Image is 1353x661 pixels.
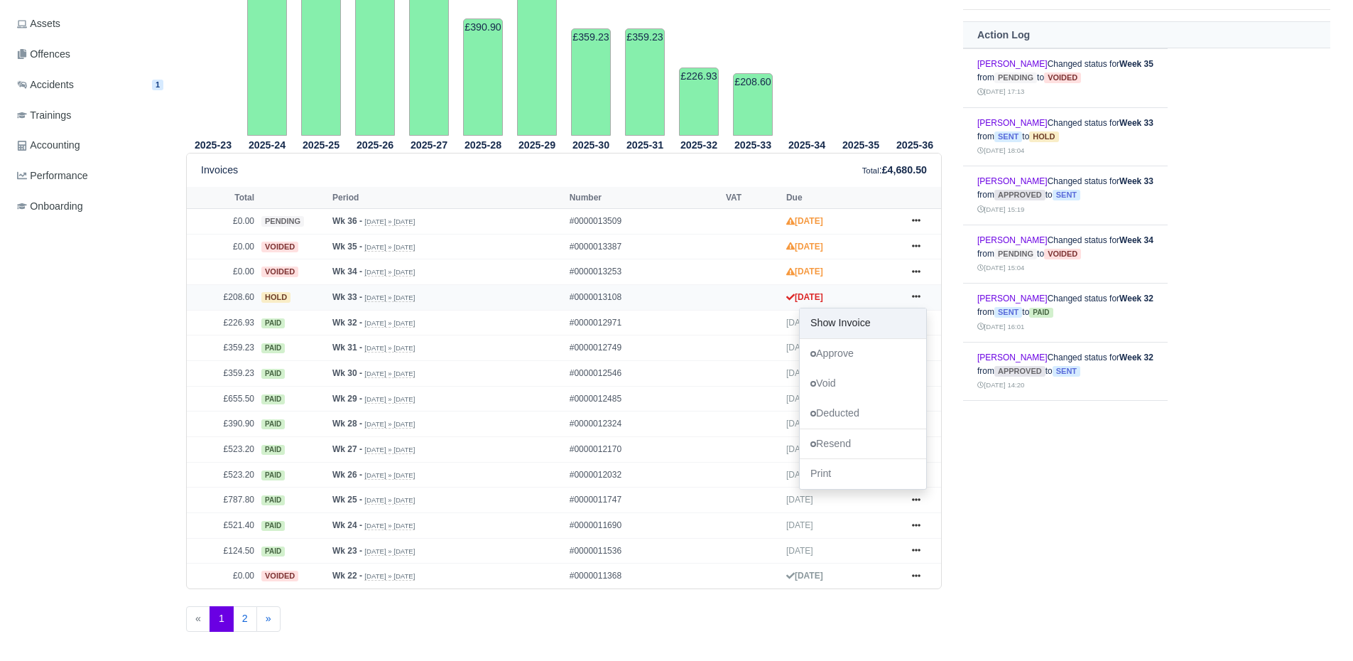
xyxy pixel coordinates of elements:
[332,216,362,226] strong: Wk 36 -
[800,459,926,489] a: Print
[364,471,415,480] small: [DATE] » [DATE]
[364,420,415,429] small: [DATE] » [DATE]
[332,267,362,276] strong: Wk 34 -
[261,242,298,252] span: voided
[261,343,285,353] span: paid
[332,520,362,530] strong: Wk 24 -
[187,361,258,387] td: £359.23
[186,136,240,154] th: 2025-23
[332,571,362,581] strong: Wk 22 -
[210,606,234,632] span: 1
[566,538,722,564] td: #0000011536
[187,187,258,208] th: Total
[566,386,722,412] td: #0000012485
[977,87,1024,95] small: [DATE] 17:13
[1044,249,1081,259] span: voided
[332,292,362,302] strong: Wk 33 -
[618,136,672,154] th: 2025-31
[977,323,1024,330] small: [DATE] 16:01
[1119,294,1153,303] strong: Week 32
[963,401,1168,460] td: Changed status for from to
[17,77,74,93] span: Accidents
[1119,59,1153,69] strong: Week 35
[187,386,258,412] td: £655.50
[240,136,294,154] th: 2025-24
[786,394,813,404] span: [DATE]
[800,308,926,338] a: Show Invoice
[963,284,1168,343] td: Changed status for from to
[977,146,1024,154] small: [DATE] 18:04
[963,342,1168,401] td: Changed status for from to
[994,131,1022,142] span: sent
[364,370,415,378] small: [DATE] » [DATE]
[364,572,415,581] small: [DATE] » [DATE]
[786,242,823,252] strong: [DATE]
[566,513,722,539] td: #0000011690
[261,419,285,429] span: paid
[977,381,1024,389] small: [DATE] 14:20
[152,80,163,90] span: 1
[566,234,722,259] td: #0000013387
[261,292,290,303] span: hold
[364,522,415,530] small: [DATE] » [DATE]
[566,285,722,311] td: #0000013108
[332,368,362,378] strong: Wk 30 -
[332,546,362,556] strong: Wk 23 -
[783,187,898,208] th: Due
[294,136,348,154] th: 2025-25
[364,217,415,226] small: [DATE] » [DATE]
[726,136,780,154] th: 2025-33
[672,136,726,154] th: 2025-32
[510,136,564,154] th: 2025-29
[261,521,285,531] span: paid
[1282,593,1353,661] iframe: Chat Widget
[187,412,258,437] td: £390.90
[11,131,169,159] a: Accounting
[187,564,258,589] td: £0.00
[17,198,83,215] span: Onboarding
[566,412,722,437] td: #0000012324
[17,107,71,124] span: Trainings
[364,344,415,353] small: [DATE] » [DATE]
[566,437,722,463] td: #0000012170
[862,162,927,178] div: :
[1044,72,1081,83] span: voided
[187,335,258,361] td: £359.23
[332,470,362,480] strong: Wk 26 -
[566,488,722,513] td: #0000011747
[786,571,823,581] strong: [DATE]
[11,193,169,220] a: Onboarding
[329,187,566,208] th: Period
[566,462,722,488] td: #0000012032
[862,166,879,175] small: Total
[780,136,834,154] th: 2025-34
[786,368,813,378] span: [DATE]
[17,168,88,184] span: Performance
[786,546,813,556] span: [DATE]
[963,22,1330,48] th: Action Log
[566,361,722,387] td: #0000012546
[348,136,402,154] th: 2025-26
[786,419,813,429] span: [DATE]
[233,606,257,632] a: 2
[187,462,258,488] td: £523.20
[1053,190,1080,200] span: sent
[332,242,362,252] strong: Wk 35 -
[977,176,1048,186] a: [PERSON_NAME]
[994,249,1037,259] span: pending
[261,445,285,455] span: paid
[187,209,258,235] td: £0.00
[187,259,258,285] td: £0.00
[882,164,927,176] strong: £4,680.50
[1119,176,1153,186] strong: Week 33
[977,59,1048,69] a: [PERSON_NAME]
[261,394,285,404] span: paid
[332,495,362,505] strong: Wk 25 -
[566,259,722,285] td: #0000013253
[977,235,1048,245] a: [PERSON_NAME]
[571,28,611,136] td: £359.23
[261,216,304,227] span: pending
[11,162,169,190] a: Performance
[261,369,285,379] span: paid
